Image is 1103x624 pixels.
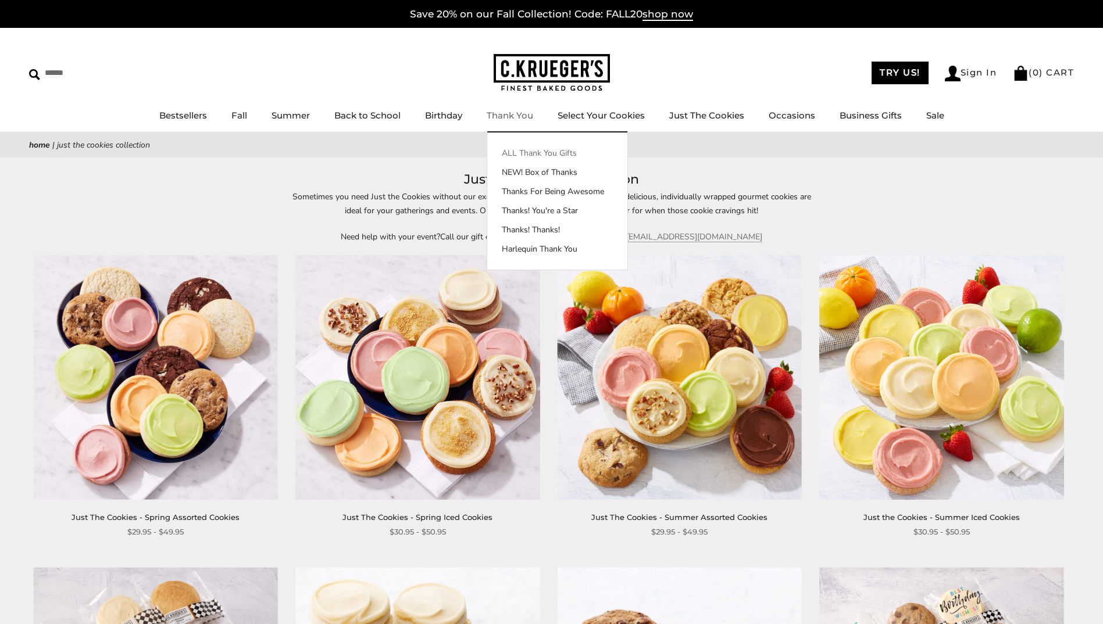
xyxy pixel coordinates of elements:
a: Summer [272,110,310,121]
a: Sign In [945,66,997,81]
span: 0 [1033,67,1040,78]
nav: breadcrumbs [29,138,1074,152]
a: ALL Thank You Gifts [487,147,627,159]
h1: Just the Cookies Collection [47,169,1056,190]
a: Just The Cookies - Spring Assorted Cookies [72,512,240,522]
img: Just The Cookies - Spring Assorted Cookies [33,255,278,500]
a: Just the Cookies - Summer Iced Cookies [863,512,1020,522]
a: Occasions [769,110,815,121]
a: Thanks! You're a Star [487,205,627,217]
span: | [52,139,55,150]
p: Need help with your event? [284,230,819,243]
a: Fall [231,110,247,121]
input: Search [29,64,167,82]
a: Bestsellers [159,110,207,121]
a: [EMAIL_ADDRESS][DOMAIN_NAME] [626,231,762,242]
a: Back to School [334,110,401,121]
img: Search [29,69,40,80]
img: Bag [1013,66,1029,81]
img: Just The Cookies - Summer Assorted Cookies [557,255,802,500]
img: Just The Cookies - Spring Iced Cookies [295,255,540,500]
a: Just The Cookies - Summer Assorted Cookies [591,512,768,522]
a: Thank You [487,110,533,121]
a: Birthday [425,110,462,121]
span: $29.95 - $49.95 [651,526,708,538]
a: (0) CART [1013,67,1074,78]
a: Sale [926,110,944,121]
a: Thanks! Thanks! [487,224,627,236]
a: Just The Cookies - Spring Iced Cookies [342,512,492,522]
a: Thanks For Being Awesome [487,185,627,198]
span: $30.95 - $50.95 [390,526,446,538]
a: Select Your Cookies [558,110,645,121]
a: Business Gifts [840,110,902,121]
a: TRY US! [872,62,929,84]
span: $29.95 - $49.95 [127,526,184,538]
a: Save 20% on our Fall Collection! Code: FALL20shop now [410,8,693,21]
iframe: Sign Up via Text for Offers [9,580,120,615]
a: NEW! Box of Thanks [487,166,627,178]
a: Just The Cookies [669,110,744,121]
a: Home [29,139,50,150]
img: C.KRUEGER'S [494,54,610,92]
span: Call our gift experts at [PHONE_NUMBER] or email [440,231,626,242]
p: Sometimes you need Just the Cookies without our exclusively designed gift packaging. Our deliciou... [284,190,819,217]
span: $30.95 - $50.95 [913,526,970,538]
span: shop now [642,8,693,21]
a: Harlequin Thank You [487,243,627,255]
img: Just the Cookies - Summer Iced Cookies [819,255,1064,500]
img: Account [945,66,961,81]
span: Just the Cookies Collection [57,139,150,150]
